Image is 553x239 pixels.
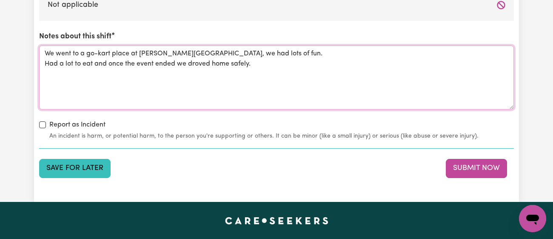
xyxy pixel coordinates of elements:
[39,46,514,109] textarea: We went to a go-kart place at [PERSON_NAME][GEOGRAPHIC_DATA], we had lots of fun. Had a lot to ea...
[446,159,507,178] button: Submit your job report
[49,132,514,141] small: An incident is harm, or potential harm, to the person you're supporting or others. It can be mino...
[225,217,328,224] a: Careseekers home page
[39,31,111,42] label: Notes about this shift
[39,159,111,178] button: Save your job report
[519,205,546,232] iframe: Button to launch messaging window
[49,120,105,130] label: Report as Incident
